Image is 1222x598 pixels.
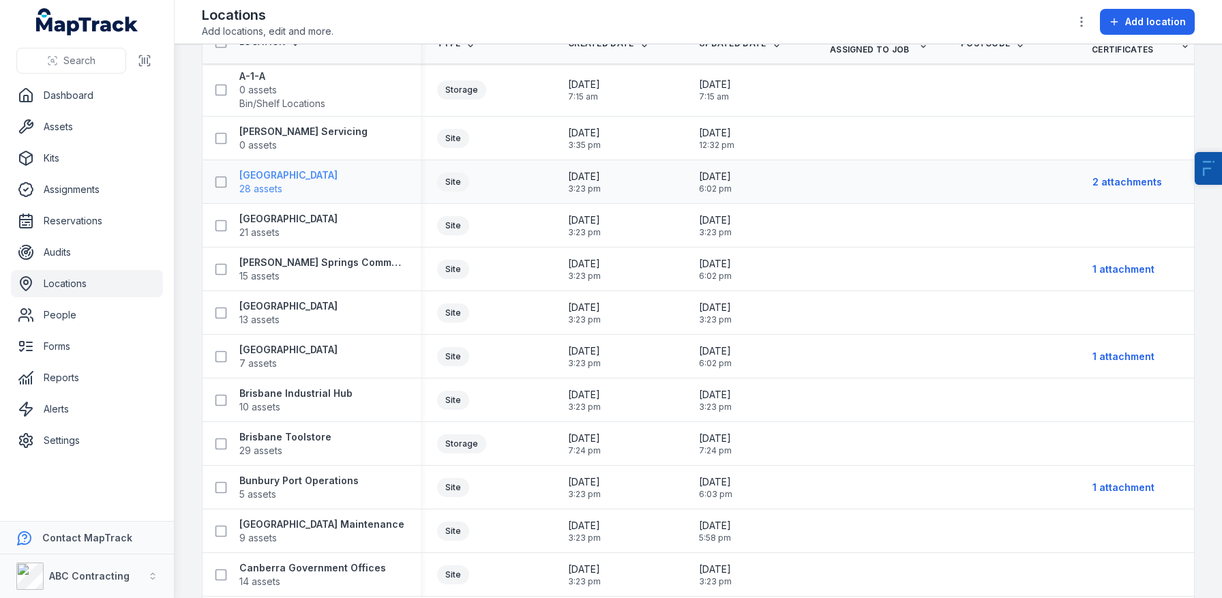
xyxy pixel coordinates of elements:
span: 12:32 pm [699,140,734,151]
span: 3:23 pm [568,183,601,194]
time: 13/02/2025, 5:58:51 pm [699,519,731,543]
a: [GEOGRAPHIC_DATA]13 assets [239,299,338,327]
span: [DATE] [568,257,601,271]
span: [DATE] [699,475,732,489]
span: 3:23 pm [568,489,601,500]
div: Site [437,173,469,192]
div: Storage [437,434,486,453]
span: [DATE] [568,432,601,445]
span: [DATE] [699,78,731,91]
a: A-1-A0 assetsBin/Shelf Locations [239,70,325,110]
span: 3:35 pm [568,140,601,151]
span: 3:23 pm [568,314,601,325]
span: 7:24 pm [568,445,601,456]
a: Reports [11,364,163,391]
time: 05/02/2025, 3:23:04 pm [699,301,732,325]
strong: Brisbane Industrial Hub [239,387,353,400]
span: 6:03 pm [699,489,732,500]
time: 05/02/2025, 3:23:04 pm [568,257,601,282]
a: [GEOGRAPHIC_DATA]7 assets [239,343,338,370]
span: 3:23 pm [568,533,601,543]
span: 3:23 pm [568,358,601,369]
strong: [PERSON_NAME] Servicing [239,125,368,138]
time: 01/07/2025, 7:15:11 am [699,78,731,102]
div: Site [437,522,469,541]
span: Search [63,54,95,68]
strong: [PERSON_NAME] Springs Commercial Hub [239,256,404,269]
a: [GEOGRAPHIC_DATA]21 assets [239,212,338,239]
span: [DATE] [568,388,601,402]
time: 13/02/2025, 6:02:58 pm [699,344,732,369]
strong: A-1-A [239,70,325,83]
span: 3:23 pm [568,576,601,587]
a: Kits [11,145,163,172]
strong: [GEOGRAPHIC_DATA] [239,343,338,357]
span: 3:23 pm [699,402,732,413]
a: Locations [11,270,163,297]
h2: Locations [202,5,333,25]
time: 30/06/2025, 3:35:12 pm [568,126,601,151]
time: 05/02/2025, 3:23:04 pm [568,388,601,413]
time: 01/07/2025, 7:15:11 am [568,78,600,102]
strong: [GEOGRAPHIC_DATA] [239,299,338,313]
strong: [GEOGRAPHIC_DATA] Maintenance [239,518,404,531]
span: [DATE] [568,475,601,489]
time: 05/02/2025, 3:23:04 pm [568,519,601,543]
span: [DATE] [699,432,732,445]
button: Search [16,48,126,74]
span: 3:23 pm [699,227,732,238]
a: Forms [11,333,163,360]
div: Site [437,260,469,279]
span: 7 assets [239,357,277,370]
span: Bin/Shelf Locations [239,97,325,110]
span: 13 assets [239,313,280,327]
span: [DATE] [699,388,732,402]
span: 3:23 pm [568,271,601,282]
div: Site [437,347,469,366]
button: 2 attachments [1092,169,1163,195]
span: 0 assets [239,83,277,97]
a: Settings [11,427,163,454]
span: 3:23 pm [568,227,601,238]
span: 15 assets [239,269,280,283]
span: 21 assets [239,226,280,239]
span: 3:23 pm [699,576,732,587]
strong: Contact MapTrack [42,532,132,543]
span: [DATE] [568,78,600,91]
a: [GEOGRAPHIC_DATA]28 assets [239,168,338,196]
span: [DATE] [699,563,732,576]
a: Assets [11,113,163,140]
a: Audits [11,239,163,266]
span: 14 assets [239,575,280,588]
span: [DATE] [699,344,732,358]
span: [DATE] [699,301,732,314]
span: [DATE] [699,257,732,271]
div: Storage [437,80,486,100]
time: 23/01/2025, 7:24:08 pm [699,432,732,456]
strong: [GEOGRAPHIC_DATA] [239,212,338,226]
span: [DATE] [699,213,732,227]
button: 1 attachment [1092,256,1155,282]
strong: ABC Contracting [49,570,130,582]
span: Site Docs & Certificates [1092,33,1175,55]
time: 13/02/2025, 6:02:45 pm [699,257,732,282]
span: 10 assets [239,400,280,414]
time: 05/02/2025, 3:23:04 pm [568,170,601,194]
span: [DATE] [568,213,601,227]
a: Alerts [11,395,163,423]
strong: Brisbane Toolstore [239,430,331,444]
span: 6:02 pm [699,358,732,369]
span: [DATE] [568,563,601,576]
span: [DATE] [699,170,732,183]
span: Add location [1125,15,1186,29]
button: 1 attachment [1092,475,1155,500]
time: 05/02/2025, 3:23:04 pm [568,475,601,500]
span: 5 assets [239,488,276,501]
span: 3:23 pm [699,314,732,325]
time: 05/02/2025, 3:23:04 pm [699,213,732,238]
div: Site [437,129,469,148]
a: [GEOGRAPHIC_DATA] Maintenance9 assets [239,518,404,545]
div: Site [437,565,469,584]
a: Assignments [11,176,163,203]
time: 05/02/2025, 3:23:04 pm [699,388,732,413]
